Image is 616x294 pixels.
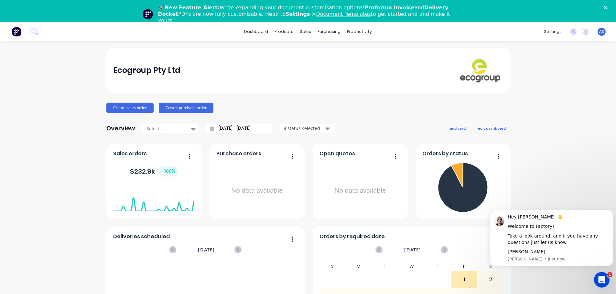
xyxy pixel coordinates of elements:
[106,103,154,113] button: Create sales order
[478,271,503,288] div: 2
[284,125,324,132] div: 4 status selected
[113,233,170,240] span: Deliveries scheduled
[198,246,215,253] span: [DATE]
[541,27,565,36] div: settings
[487,200,616,277] iframe: Intercom notifications message
[398,262,425,271] div: W
[316,11,371,17] a: Document Templates
[594,272,610,288] iframe: Intercom live chat
[113,150,147,157] span: Sales orders
[319,262,346,271] div: S
[280,124,335,133] button: 4 status selected
[158,5,463,24] div: 🚀 We're expanding your document customisation options! and PDFs are now fully customisable. Head ...
[106,122,135,135] div: Overview
[319,150,355,157] span: Open quotes
[159,166,178,177] div: + 100 %
[216,150,261,157] span: Purchase orders
[113,64,180,77] div: Ecogroup Pty Ltd
[12,27,21,36] img: Factory
[165,5,220,11] b: New Feature Alert:
[346,262,372,271] div: M
[216,160,297,221] div: No data available
[422,150,468,157] span: Orders by status
[607,272,612,277] span: 1
[372,262,398,271] div: T
[446,124,470,132] button: add card
[314,27,344,36] div: purchasing
[344,27,375,36] div: productivity
[404,246,421,253] span: [DATE]
[319,233,385,240] span: Orders by required date
[158,5,448,17] b: Delivery Docket
[241,27,271,36] a: dashboard
[451,271,477,288] div: 1
[271,27,297,36] div: products
[286,11,371,17] b: Settings >
[451,262,478,271] div: F
[599,29,604,35] span: AS
[425,262,451,271] div: T
[143,9,153,19] img: Profile image for Team
[477,262,504,271] div: S
[319,160,401,221] div: No data available
[130,166,178,177] div: $ 232.9k
[474,124,510,132] button: edit dashboard
[297,27,314,36] div: sales
[159,103,213,113] button: Create purchase order
[365,5,415,11] b: Proforma Invoice
[458,57,503,83] img: Ecogroup Pty Ltd
[604,6,610,10] div: Close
